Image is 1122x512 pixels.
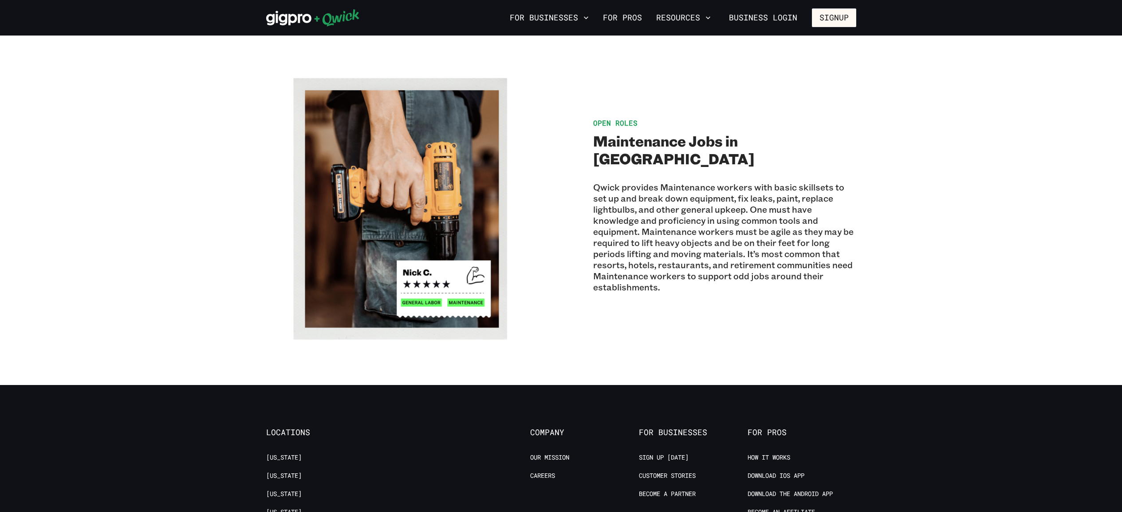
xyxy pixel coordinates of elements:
[748,490,833,498] a: Download the Android App
[530,453,569,462] a: Our Mission
[639,428,748,437] span: For Businesses
[593,118,638,127] span: Open Roles
[266,490,302,498] a: [US_STATE]
[599,10,646,25] a: For Pros
[653,10,714,25] button: Resources
[530,472,555,480] a: Careers
[639,472,696,480] a: Customer stories
[748,428,856,437] span: For Pros
[721,8,805,27] a: Business Login
[748,472,804,480] a: Download IOS App
[266,77,529,341] img: Person holding electric drill in their hand.
[266,428,375,437] span: Locations
[506,10,592,25] button: For Businesses
[639,453,689,462] a: Sign up [DATE]
[639,490,696,498] a: Become a Partner
[812,8,856,27] button: Signup
[266,472,302,480] a: [US_STATE]
[593,132,856,167] h2: Maintenance Jobs in [GEOGRAPHIC_DATA]
[266,453,302,462] a: [US_STATE]
[593,182,856,293] p: Qwick provides Maintenance workers with basic skillsets to set up and break down equipment, fix l...
[530,428,639,437] span: Company
[748,453,790,462] a: How it Works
